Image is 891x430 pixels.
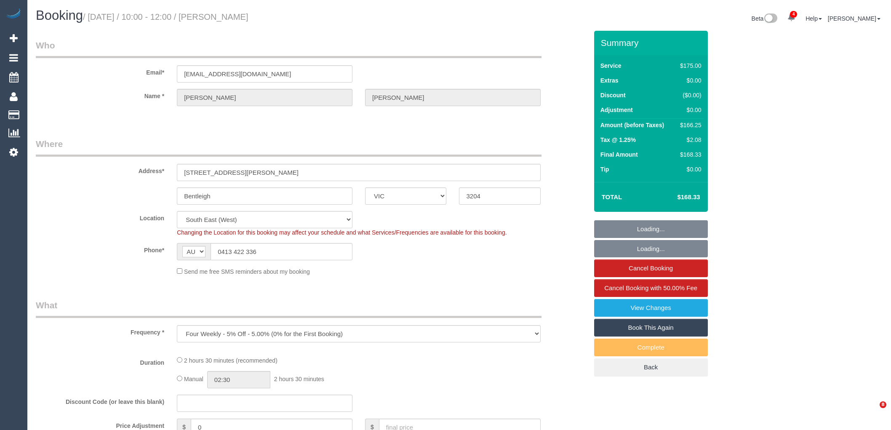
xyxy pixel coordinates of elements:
[600,121,664,129] label: Amount (before Taxes)
[83,12,248,21] small: / [DATE] / 10:00 - 12:00 / [PERSON_NAME]
[29,355,171,367] label: Duration
[652,194,700,201] h4: $168.33
[184,268,310,275] span: Send me free SMS reminders about my booking
[600,76,619,85] label: Extras
[459,187,540,205] input: Post Code*
[677,91,701,99] div: ($0.00)
[594,358,708,376] a: Back
[29,164,171,175] label: Address*
[752,15,778,22] a: Beta
[177,89,352,106] input: First Name*
[594,299,708,317] a: View Changes
[600,165,609,174] label: Tip
[211,243,352,260] input: Phone*
[677,61,701,70] div: $175.00
[5,8,22,20] img: Automaid Logo
[806,15,822,22] a: Help
[604,284,697,291] span: Cancel Booking with 50.00% Fee
[274,376,324,382] span: 2 hours 30 minutes
[790,11,797,18] span: 4
[677,136,701,144] div: $2.08
[862,401,883,422] iframe: Intercom live chat
[601,38,704,48] h3: Summary
[29,419,171,430] label: Price Adjustment
[184,357,277,364] span: 2 hours 30 minutes (recommended)
[828,15,880,22] a: [PERSON_NAME]
[184,376,203,382] span: Manual
[600,136,636,144] label: Tax @ 1.25%
[365,89,541,106] input: Last Name*
[600,150,638,159] label: Final Amount
[36,138,542,157] legend: Where
[36,8,83,23] span: Booking
[36,39,542,58] legend: Who
[600,61,622,70] label: Service
[600,91,626,99] label: Discount
[677,121,701,129] div: $166.25
[177,65,352,83] input: Email*
[677,106,701,114] div: $0.00
[600,106,633,114] label: Adjustment
[29,395,171,406] label: Discount Code (or leave this blank)
[677,76,701,85] div: $0.00
[677,165,701,174] div: $0.00
[594,319,708,337] a: Book This Again
[763,13,777,24] img: New interface
[29,89,171,100] label: Name *
[29,325,171,337] label: Frequency *
[880,401,886,408] span: 8
[602,193,622,200] strong: Total
[36,299,542,318] legend: What
[594,259,708,277] a: Cancel Booking
[594,279,708,297] a: Cancel Booking with 50.00% Fee
[29,243,171,254] label: Phone*
[177,229,507,236] span: Changing the Location for this booking may affect your schedule and what Services/Frequencies are...
[29,211,171,222] label: Location
[29,65,171,77] label: Email*
[783,8,800,27] a: 4
[177,187,352,205] input: Suburb*
[677,150,701,159] div: $168.33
